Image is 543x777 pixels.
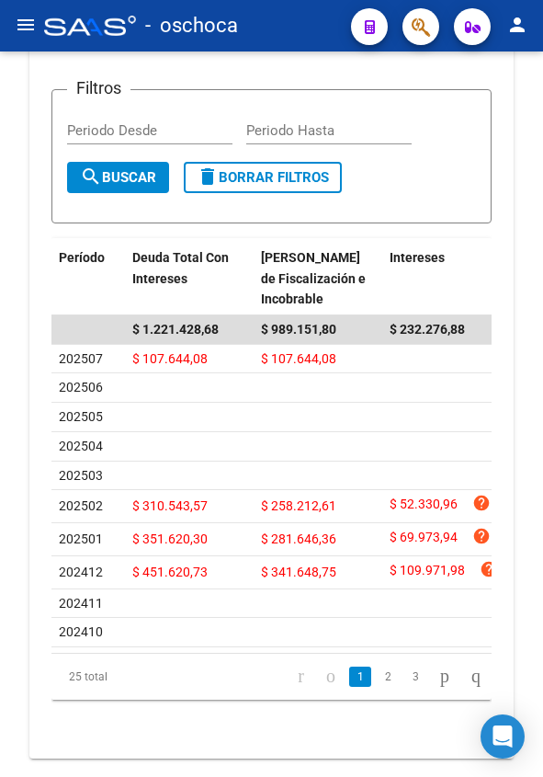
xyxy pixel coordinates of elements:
span: [PERSON_NAME] de Fiscalización e Incobrable [261,250,366,307]
li: page 3 [402,661,429,692]
span: $ 351.620,30 [132,531,208,546]
button: Borrar Filtros [184,162,342,193]
span: $ 232.276,88 [390,322,465,337]
mat-icon: menu [15,14,37,36]
span: $ 1.221.428,68 [132,322,219,337]
span: 202506 [59,380,103,394]
a: go to first page [289,667,312,687]
datatable-header-cell: Deuda Bruta Neto de Fiscalización e Incobrable [254,238,382,319]
a: 3 [404,667,426,687]
span: $ 107.644,08 [261,351,336,366]
span: 202502 [59,498,103,513]
span: Intereses [390,250,445,265]
button: Buscar [67,162,169,193]
a: go to previous page [318,667,344,687]
span: $ 258.212,61 [261,498,336,513]
span: Deuda Total Con Intereses [132,250,229,286]
span: $ 310.543,57 [132,498,208,513]
span: $ 341.648,75 [261,565,336,579]
i: help [472,494,491,512]
span: 202503 [59,468,103,483]
li: page 1 [346,661,374,692]
a: go to next page [432,667,458,687]
span: $ 989.151,80 [261,322,336,337]
span: $ 281.646,36 [261,531,336,546]
span: 202410 [59,624,103,639]
h3: Filtros [67,75,130,101]
a: go to last page [463,667,489,687]
a: 2 [377,667,399,687]
datatable-header-cell: Período [51,238,125,319]
span: $ 69.973,94 [390,527,458,552]
mat-icon: person [506,14,528,36]
datatable-header-cell: Deuda Total Con Intereses [125,238,254,319]
div: Open Intercom Messenger [481,714,525,759]
span: Borrar Filtros [197,169,329,186]
datatable-header-cell: Intereses [382,238,511,319]
span: Período [59,250,105,265]
i: help [472,527,491,545]
span: 202505 [59,409,103,424]
mat-icon: search [80,166,102,188]
span: - oschoca [145,6,238,46]
i: help [480,560,498,578]
span: Buscar [80,169,156,186]
div: 25 total [51,654,140,700]
span: $ 52.330,96 [390,494,458,519]
li: page 2 [374,661,402,692]
mat-icon: delete [197,166,219,188]
span: $ 107.644,08 [132,351,208,366]
span: $ 109.971,98 [390,560,465,585]
span: 202507 [59,351,103,366]
span: $ 451.620,73 [132,565,208,579]
span: 202501 [59,531,103,546]
span: 202504 [59,439,103,453]
a: 1 [349,667,371,687]
span: 202411 [59,596,103,611]
span: 202412 [59,565,103,579]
